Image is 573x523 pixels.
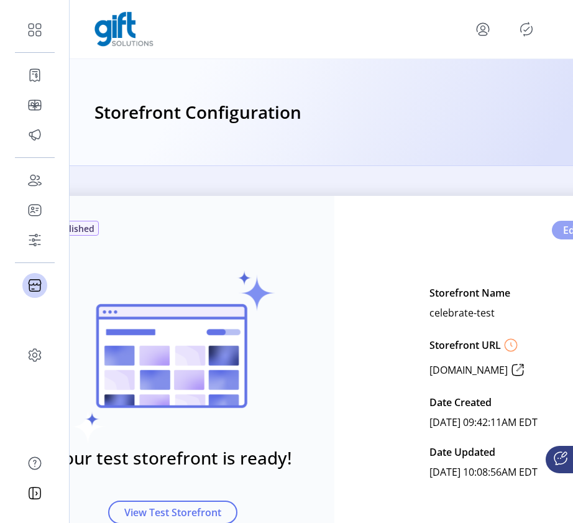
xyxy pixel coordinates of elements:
[429,283,510,303] p: Storefront Name
[516,19,536,39] button: Publisher Panel
[473,19,493,39] button: menu
[429,412,538,432] p: [DATE] 09:42:11AM EDT
[429,462,538,482] p: [DATE] 10:08:56AM EDT
[94,99,301,126] h3: Storefront Configuration
[429,442,495,462] p: Date Updated
[124,505,221,520] span: View Test Storefront
[52,222,94,235] span: Published
[53,445,292,471] h3: Your test storefront is ready!
[429,363,508,377] p: [DOMAIN_NAME]
[429,392,492,412] p: Date Created
[94,12,154,47] img: logo
[429,338,501,353] p: Storefront URL
[429,303,495,323] p: celebrate-test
